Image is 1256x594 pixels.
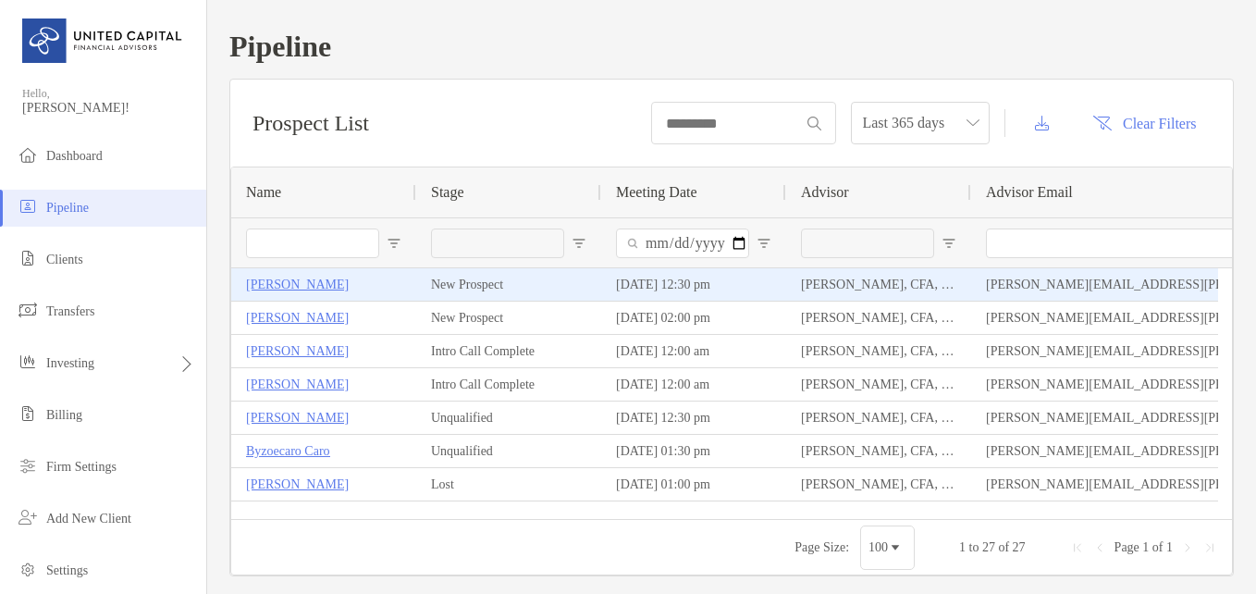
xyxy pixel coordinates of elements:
span: Billing [46,408,82,422]
div: Page Size: [794,540,849,555]
a: [PERSON_NAME] [246,306,349,329]
img: United Capital Logo [22,7,184,74]
img: input icon [807,117,821,130]
button: Open Filter Menu [942,236,956,251]
a: [PERSON_NAME] [246,273,349,296]
span: Dashboard [46,149,103,163]
div: [DATE] 12:00 am [601,368,786,401]
div: Intro Call Complete [416,335,601,367]
img: transfers icon [17,299,39,321]
span: Advisor [801,184,849,201]
h3: Prospect List [252,111,369,136]
input: Name Filter Input [246,229,379,258]
input: Meeting Date Filter Input [616,229,749,258]
span: Transfers [46,304,94,318]
div: [PERSON_NAME], CFA, CFP® [786,402,971,434]
div: Unqualified [416,435,601,467]
div: Intro Call Complete [416,368,601,401]
span: [PERSON_NAME]! [22,101,195,116]
div: New Prospect [416,268,601,301]
a: [PERSON_NAME] [246,473,349,496]
div: [DATE] 12:00 am [601,501,786,534]
span: of [998,540,1009,554]
div: [PERSON_NAME], CFA, CFP® [786,335,971,367]
div: Next Page [1180,540,1195,555]
span: of [1152,540,1164,554]
button: Open Filter Menu [387,236,401,251]
div: [DATE] 02:00 pm [601,302,786,334]
div: [PERSON_NAME], CFA, CFP® [786,368,971,401]
div: Last Page [1202,540,1217,555]
div: [PERSON_NAME], CFA, CFP® [786,435,971,467]
span: 1 [1142,540,1149,554]
span: 1 [1166,540,1173,554]
span: Investing [46,356,94,370]
img: add_new_client icon [17,506,39,528]
img: firm-settings icon [17,454,39,476]
div: Unqualified [416,402,601,434]
a: [PERSON_NAME] [246,340,349,363]
div: New Prospect [416,302,601,334]
div: [PERSON_NAME], CFA, CFP® [786,468,971,501]
span: Clients [46,253,83,266]
span: 27 [1013,540,1026,554]
button: Open Filter Menu [572,236,586,251]
a: [PERSON_NAME] [246,373,349,396]
div: [PERSON_NAME], CFA, CFP® [786,302,971,334]
img: clients icon [17,247,39,269]
div: [DATE] 01:00 pm [601,468,786,501]
div: Lost [416,501,601,534]
a: Byzoecaro Caro [246,439,330,463]
a: [PERSON_NAME] [246,406,349,429]
span: Add New Client [46,512,131,526]
div: [DATE] 01:30 pm [601,435,786,467]
div: First Page [1070,540,1085,555]
span: Settings [46,563,88,577]
span: 27 [982,540,995,554]
div: [PERSON_NAME], CFA, CFP® [786,268,971,301]
div: Page Size [860,526,915,570]
div: [DATE] 12:00 am [601,335,786,367]
span: Page [1114,540,1139,554]
img: settings icon [17,558,39,580]
div: [PERSON_NAME], CFA, CFP® [786,501,971,534]
span: Advisor Email [986,184,1073,201]
button: Clear Filters [1078,103,1211,143]
img: pipeline icon [17,195,39,217]
img: dashboard icon [17,143,39,166]
span: Meeting Date [616,184,697,201]
div: [DATE] 12:30 pm [601,268,786,301]
span: Last 365 days [862,103,979,143]
div: [DATE] 12:30 pm [601,402,786,434]
span: Pipeline [46,201,89,215]
div: 100 [868,540,888,555]
span: Stage [431,184,464,201]
span: Firm Settings [46,460,117,474]
img: investing icon [17,351,39,373]
img: billing icon [17,402,39,425]
div: Lost [416,468,601,501]
h1: Pipeline [229,30,1234,64]
span: Name [246,184,281,201]
span: to [969,540,979,554]
button: Open Filter Menu [757,236,771,251]
div: Previous Page [1092,540,1107,555]
span: 1 [959,540,966,554]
